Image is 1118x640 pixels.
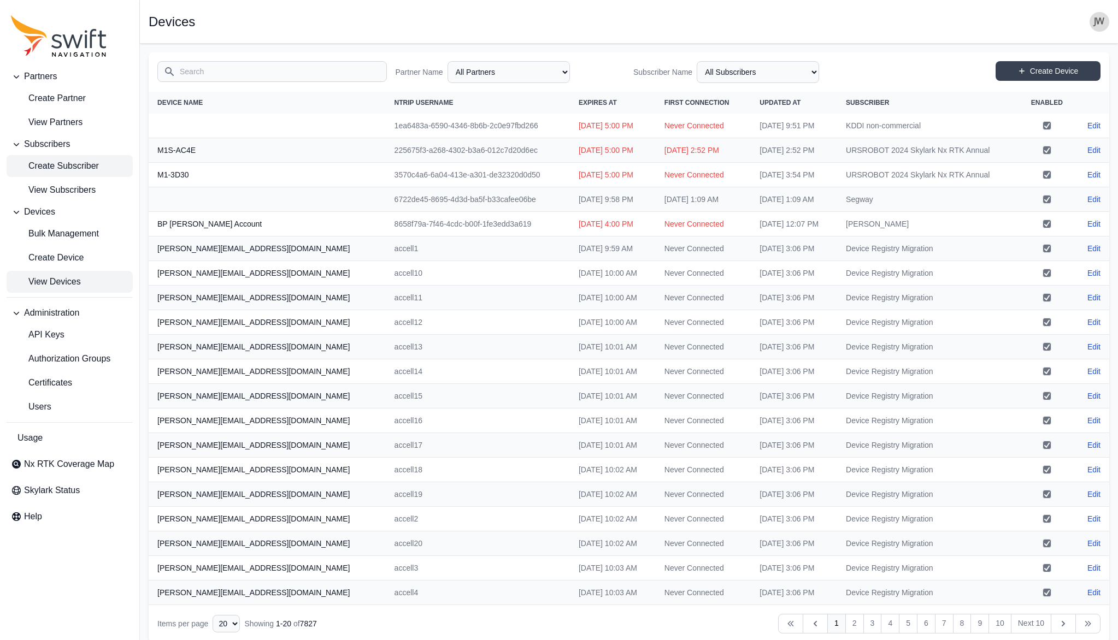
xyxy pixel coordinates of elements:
[7,179,133,201] a: View Subscribers
[917,614,935,633] a: 6
[157,61,387,82] input: Search
[1087,464,1101,475] a: Edit
[24,205,55,218] span: Devices
[656,187,751,212] td: [DATE] 1:09 AM
[751,163,837,187] td: [DATE] 3:54 PM
[751,335,837,359] td: [DATE] 3:06 PM
[11,328,64,341] span: API Keys
[11,227,99,240] span: Bulk Management
[448,61,570,83] select: Partner Name
[24,510,42,523] span: Help
[656,556,751,580] td: Never Connected
[570,384,656,408] td: [DATE] 10:01 AM
[386,359,570,384] td: accell14
[837,507,1019,531] td: Device Registry Migration
[570,310,656,335] td: [DATE] 10:00 AM
[664,99,729,106] span: First Connection
[1090,12,1109,32] img: user photo
[656,580,751,605] td: Never Connected
[1087,562,1101,573] a: Edit
[1087,194,1101,205] a: Edit
[656,138,751,163] td: [DATE] 2:52 PM
[149,15,195,28] h1: Devices
[751,114,837,138] td: [DATE] 9:51 PM
[300,619,317,628] span: 7827
[1087,415,1101,426] a: Edit
[837,236,1019,261] td: Device Registry Migration
[751,310,837,335] td: [DATE] 3:06 PM
[988,614,1011,633] a: 10
[656,163,751,187] td: Never Connected
[837,531,1019,556] td: Device Registry Migration
[149,310,386,335] th: [PERSON_NAME][EMAIL_ADDRESS][DOMAIN_NAME]
[656,286,751,310] td: Never Connected
[656,408,751,433] td: Never Connected
[570,433,656,458] td: [DATE] 10:01 AM
[656,359,751,384] td: Never Connected
[751,138,837,163] td: [DATE] 2:52 PM
[1087,587,1101,598] a: Edit
[149,92,386,114] th: Device Name
[656,261,751,286] td: Never Connected
[837,384,1019,408] td: Device Registry Migration
[149,580,386,605] th: [PERSON_NAME][EMAIL_ADDRESS][DOMAIN_NAME]
[11,159,99,173] span: Create Subscriber
[7,271,133,293] a: View Devices
[149,236,386,261] th: [PERSON_NAME][EMAIL_ADDRESS][DOMAIN_NAME]
[570,261,656,286] td: [DATE] 10:00 AM
[570,359,656,384] td: [DATE] 10:01 AM
[570,458,656,482] td: [DATE] 10:02 AM
[7,87,133,109] a: create-partner
[11,275,81,288] span: View Devices
[11,183,96,197] span: View Subscribers
[570,580,656,605] td: [DATE] 10:03 AM
[149,408,386,433] th: [PERSON_NAME][EMAIL_ADDRESS][DOMAIN_NAME]
[386,187,570,212] td: 6722de45-8695-4d3d-ba5f-b33cafee06be
[386,92,570,114] th: NTRIP Username
[570,163,656,187] td: [DATE] 5:00 PM
[11,376,72,389] span: Certificates
[7,372,133,394] a: Certificates
[11,400,51,413] span: Users
[1087,513,1101,524] a: Edit
[751,580,837,605] td: [DATE] 3:06 PM
[935,614,954,633] a: 7
[386,580,570,605] td: accell4
[386,236,570,261] td: accell1
[751,482,837,507] td: [DATE] 3:06 PM
[996,61,1101,81] a: Create Device
[570,531,656,556] td: [DATE] 10:02 AM
[24,484,80,497] span: Skylark Status
[751,433,837,458] td: [DATE] 3:06 PM
[570,335,656,359] td: [DATE] 10:01 AM
[7,155,133,177] a: Create Subscriber
[1087,317,1101,328] a: Edit
[11,116,83,129] span: View Partners
[837,433,1019,458] td: Device Registry Migration
[751,261,837,286] td: [DATE] 3:06 PM
[24,306,79,319] span: Administration
[11,251,84,264] span: Create Device
[149,359,386,384] th: [PERSON_NAME][EMAIL_ADDRESS][DOMAIN_NAME]
[7,111,133,133] a: View Partners
[149,556,386,580] th: [PERSON_NAME][EMAIL_ADDRESS][DOMAIN_NAME]
[386,114,570,138] td: 1ea6483a-6590-4346-8b6b-2c0e97fbd266
[827,614,846,633] a: 1
[760,99,801,106] span: Updated At
[751,507,837,531] td: [DATE] 3:06 PM
[7,348,133,370] a: Authorization Groups
[149,507,386,531] th: [PERSON_NAME][EMAIL_ADDRESS][DOMAIN_NAME]
[837,310,1019,335] td: Device Registry Migration
[570,507,656,531] td: [DATE] 10:02 AM
[845,614,864,633] a: 2
[386,433,570,458] td: accell17
[149,138,386,163] th: M1S-AC4E
[751,458,837,482] td: [DATE] 3:06 PM
[1087,169,1101,180] a: Edit
[751,359,837,384] td: [DATE] 3:06 PM
[386,335,570,359] td: accell13
[149,335,386,359] th: [PERSON_NAME][EMAIL_ADDRESS][DOMAIN_NAME]
[837,286,1019,310] td: Device Registry Migration
[7,302,133,324] button: Administration
[7,479,133,501] a: Skylark Status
